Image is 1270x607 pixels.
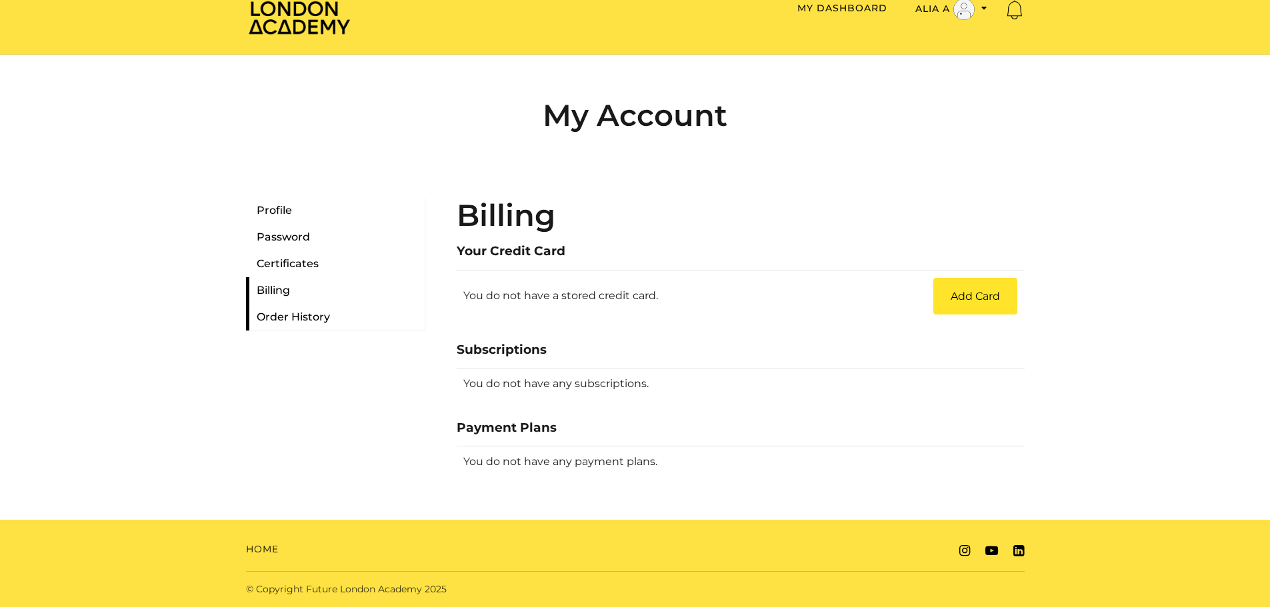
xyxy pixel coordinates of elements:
[457,420,1025,435] h3: Payment Plans
[457,342,1025,357] h3: Subscriptions
[235,197,435,498] nav: My Account
[246,197,425,224] a: Profile
[246,542,279,556] a: Home
[933,278,1017,314] a: Add Card
[246,304,425,330] a: Order History
[457,446,1025,477] td: You do not have any payment plans.
[246,224,425,251] a: Password
[246,251,425,277] a: Certificates
[246,97,1025,133] h2: My Account
[457,270,835,321] td: You do not have a stored credit card.
[235,582,635,596] div: © Copyright Future London Academy 2025
[457,368,1025,399] td: You do not have any subscriptions.
[797,2,887,14] a: My Dashboard
[457,244,1025,259] h3: Your Credit Card
[457,197,1025,233] h2: Billing
[246,277,425,304] a: Billing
